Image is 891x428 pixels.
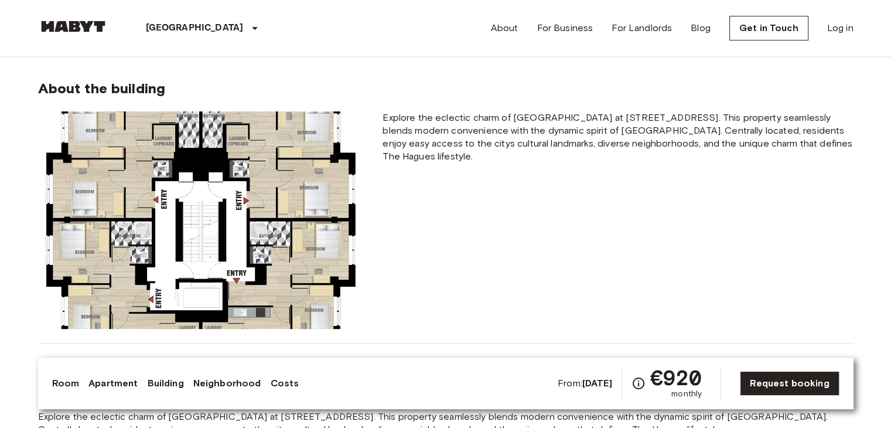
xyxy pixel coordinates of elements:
[88,376,138,390] a: Apartment
[270,376,299,390] a: Costs
[383,111,853,163] span: Explore the eclectic charm of [GEOGRAPHIC_DATA] at [STREET_ADDRESS]. This property seamlessly ble...
[827,21,854,35] a: Log in
[193,376,261,390] a: Neighborhood
[52,376,80,390] a: Room
[671,388,702,400] span: monthly
[691,21,711,35] a: Blog
[740,371,839,396] a: Request booking
[146,21,244,35] p: [GEOGRAPHIC_DATA]
[650,367,702,388] span: €920
[38,80,166,97] span: About the building
[38,111,364,329] img: Placeholder image
[537,21,593,35] a: For Business
[729,16,808,40] a: Get in Touch
[582,378,612,389] b: [DATE]
[612,21,672,35] a: For Landlords
[558,377,612,390] span: From:
[147,376,183,390] a: Building
[631,376,646,390] svg: Check cost overview for full price breakdown. Please note that discounts apply to new joiners onl...
[491,21,518,35] a: About
[38,21,108,32] img: Habyt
